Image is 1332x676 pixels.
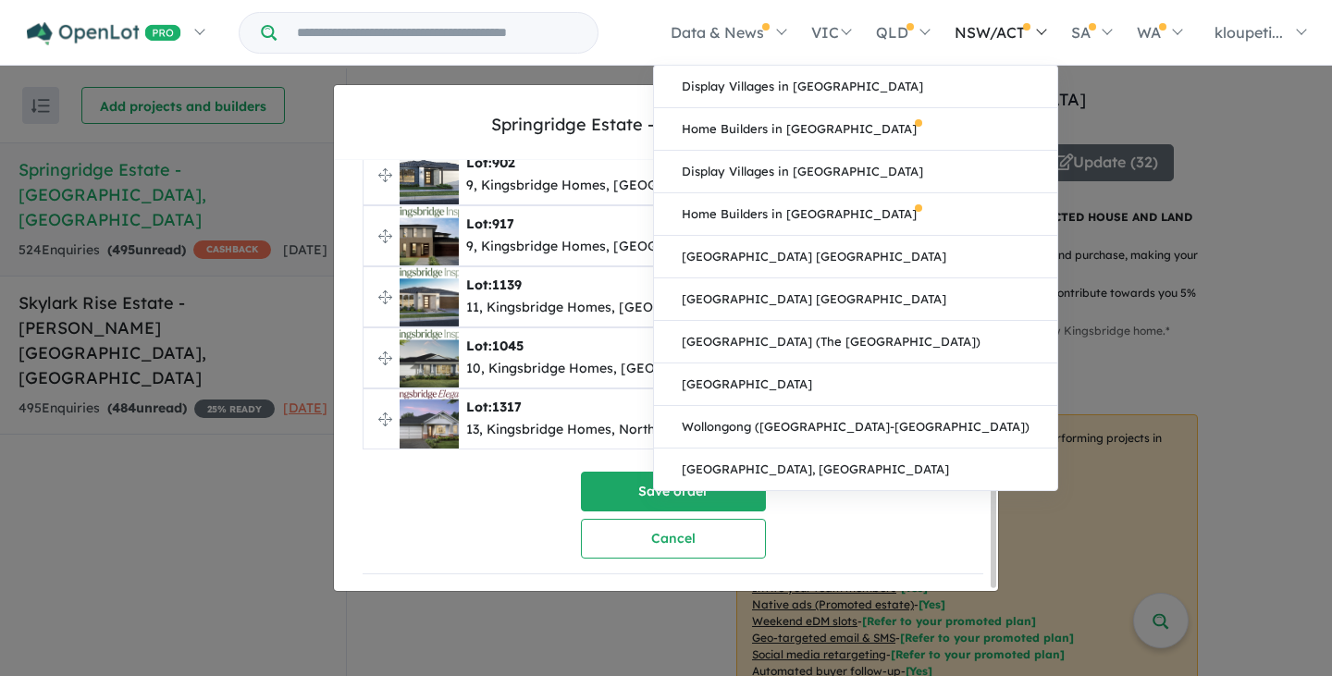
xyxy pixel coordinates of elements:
div: 9, Kingsbridge Homes, [GEOGRAPHIC_DATA], None, $654,334, Available [466,175,930,197]
div: Springridge Estate - [GEOGRAPHIC_DATA] [491,113,842,137]
span: kloupeti... [1215,23,1283,42]
img: drag.svg [378,412,392,426]
div: 10, Kingsbridge Homes, [GEOGRAPHIC_DATA], None, $749,988, Available [466,358,938,380]
img: Openlot PRO Logo White [27,22,181,45]
a: [GEOGRAPHIC_DATA] [654,363,1057,406]
span: 917 [492,215,514,232]
img: drag.svg [378,229,392,243]
input: Try estate name, suburb, builder or developer [280,13,594,53]
span: 1045 [492,338,524,354]
a: Display Villages in [GEOGRAPHIC_DATA] [654,151,1057,193]
span: 1317 [492,399,522,415]
b: Lot: [466,338,524,354]
img: Springridge%20Estate%20-%20Wallan%20-%20Lot%20917___1756185315.png [400,206,459,265]
a: [GEOGRAPHIC_DATA], [GEOGRAPHIC_DATA] [654,449,1057,490]
span: 902 [492,154,515,171]
b: Lot: [466,215,514,232]
img: drag.svg [378,351,392,365]
b: Lot: [466,154,515,171]
a: [GEOGRAPHIC_DATA] [GEOGRAPHIC_DATA] [654,278,1057,321]
div: 13, Kingsbridge Homes, North, None, $691,834, Available [466,419,825,441]
button: Cancel [581,519,766,559]
a: Home Builders in [GEOGRAPHIC_DATA] [654,193,1057,236]
a: [GEOGRAPHIC_DATA] [GEOGRAPHIC_DATA] [654,236,1057,278]
img: Springridge%20Estate%20-%20Wallan%20-%20Lot%201317___1756192183.png [400,389,459,449]
img: drag.svg [378,168,392,182]
a: [GEOGRAPHIC_DATA] (The [GEOGRAPHIC_DATA]) [654,321,1057,363]
b: Lot: [466,399,522,415]
a: Display Villages in [GEOGRAPHIC_DATA] [654,66,1057,108]
button: Save order [581,472,766,511]
a: Home Builders in [GEOGRAPHIC_DATA] [654,108,1057,151]
a: Wollongong ([GEOGRAPHIC_DATA]-[GEOGRAPHIC_DATA]) [654,406,1057,449]
div: 9, Kingsbridge Homes, [GEOGRAPHIC_DATA], None, $753,119, Available [466,236,927,258]
img: Springridge%20Estate%20-%20Wallan%20-%20Lot%201139___1756187978.png [400,267,459,326]
img: drag.svg [378,290,392,304]
span: 1139 [492,277,522,293]
div: 11, Kingsbridge Homes, [GEOGRAPHIC_DATA], None, $604,588, Available [466,297,937,319]
b: Lot: [466,277,522,293]
img: Springridge%20Estate%20-%20Wallan%20-%20Lot%20902___1752989636.png [400,145,459,204]
img: Springridge%20Estate%20-%20Wallan%20-%20Lot%201045___1756188731.png [400,328,459,387]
